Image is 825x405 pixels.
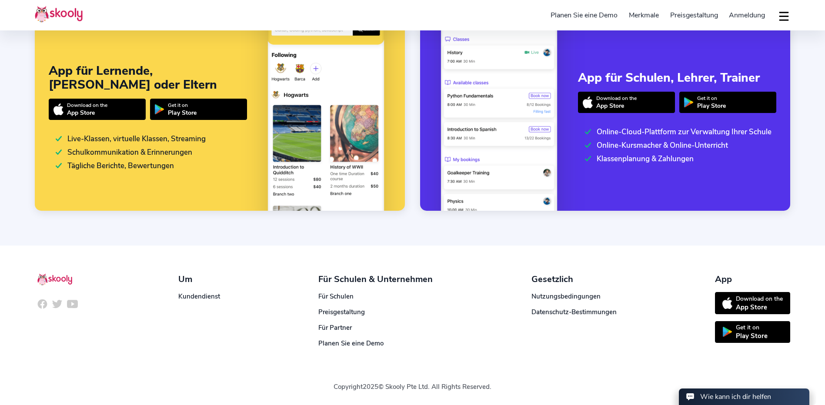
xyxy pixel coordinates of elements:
[318,339,384,348] a: Planen Sie eine Demo
[596,102,637,110] div: App Store
[56,134,206,144] div: Live-Klassen, virtuelle Klassen, Streaming
[67,102,107,109] div: Download on the
[723,8,771,22] a: Anmeldung
[715,292,790,314] a: Download on theApp Store
[168,102,197,109] div: Get it on
[531,273,617,285] div: Gesetzlich
[178,292,220,301] a: Kundendienst
[318,308,365,316] a: Preisgestaltung
[49,99,146,120] a: Download on theApp Store
[178,273,220,285] div: Um
[531,292,601,301] a: Nutzungsbedingungen
[585,154,694,164] div: Klassenplanung & Zahlungen
[722,297,732,309] img: icon-appstore
[729,10,765,20] span: Anmeldung
[318,273,433,285] div: Für Schulen & Unternehmen
[736,332,768,340] div: Play Store
[679,92,776,113] a: Get it onPlay Store
[67,109,107,117] div: App Store
[670,10,718,20] span: Preisgestaltung
[623,8,665,22] a: Merkmale
[736,295,783,303] div: Download on the
[67,299,78,309] img: icon-youtube
[52,299,63,309] img: icon-twitter
[545,8,624,22] a: Planen Sie eine Demo
[665,8,724,22] a: Preisgestaltung
[578,71,776,85] div: App für Schulen, Lehrer, Trainer
[697,95,726,102] div: Get it on
[318,323,352,332] a: Für Partner
[715,321,790,343] a: Get it onPlay Store
[35,6,83,23] img: Skooly
[318,292,354,301] a: Für Schulen
[736,303,783,312] div: App Store
[778,6,790,26] button: dropdown menu
[37,273,72,285] img: Skooly
[736,323,768,332] div: Get it on
[531,308,617,316] a: Datenschutz-Bestimmungen
[697,102,726,110] div: Play Store
[578,92,675,113] a: Download on theApp Store
[49,64,247,92] div: App für Lernende, [PERSON_NAME] oder Eltern
[35,348,790,405] div: Copyright © Skooly Pte Ltd. All Rights Reserved.
[722,327,732,337] img: icon-playstore
[37,299,48,309] img: icon-facebook
[150,99,247,120] a: Get it onPlay Store
[56,161,174,171] div: Tägliche Berichte, Bewertungen
[168,109,197,117] div: Play Store
[56,147,192,157] div: Schulkommunikation & Erinnerungen
[596,95,637,102] div: Download on the
[715,273,790,285] div: App
[585,140,728,150] div: Online-Kursmacher & Online-Unterricht
[585,127,772,137] div: Online-Cloud-Plattform zur Verwaltung Ihrer Schule
[363,382,378,391] span: 2025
